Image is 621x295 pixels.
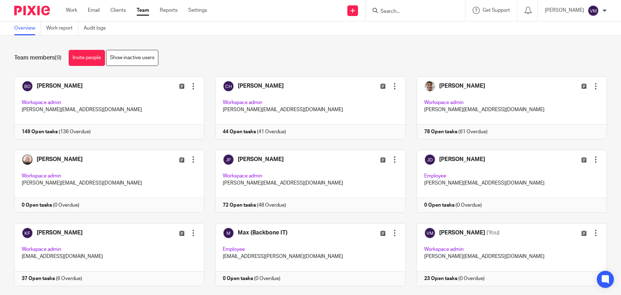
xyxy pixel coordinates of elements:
[380,9,444,15] input: Search
[483,8,510,13] span: Get Support
[137,7,149,14] a: Team
[14,54,62,62] h1: Team members
[88,7,100,14] a: Email
[84,21,111,35] a: Audit logs
[110,7,126,14] a: Clients
[545,7,584,14] p: [PERSON_NAME]
[188,7,207,14] a: Settings
[69,50,105,66] a: Invite people
[14,6,50,15] img: Pixie
[106,50,158,66] a: Show inactive users
[46,21,78,35] a: Work report
[55,55,62,61] span: (9)
[14,21,41,35] a: Overview
[588,5,599,16] img: svg%3E
[66,7,77,14] a: Work
[160,7,178,14] a: Reports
